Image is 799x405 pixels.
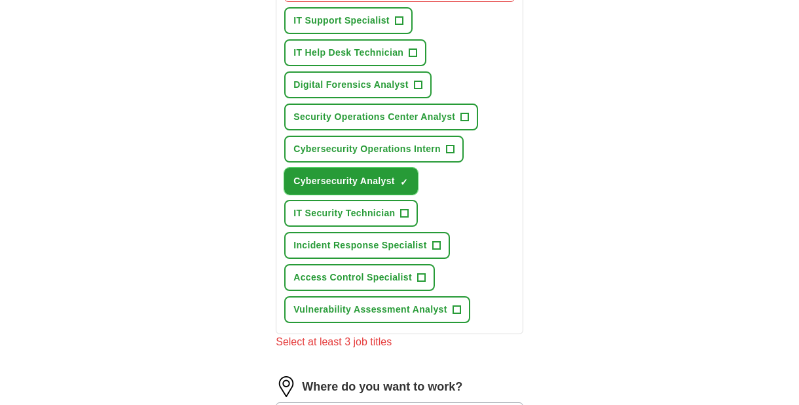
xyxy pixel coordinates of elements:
[293,206,395,220] span: IT Security Technician
[293,110,455,124] span: Security Operations Center Analyst
[284,136,464,163] button: Cybersecurity Operations Intern
[284,39,426,66] button: IT Help Desk Technician
[284,296,470,323] button: Vulnerability Assessment Analyst
[293,239,427,252] span: Incident Response Specialist
[293,14,390,28] span: IT Support Specialist
[284,7,413,34] button: IT Support Specialist
[400,177,408,187] span: ✓
[293,78,409,92] span: Digital Forensics Analyst
[293,174,395,188] span: Cybersecurity Analyst
[293,303,447,317] span: Vulnerability Assessment Analyst
[293,142,441,156] span: Cybersecurity Operations Intern
[276,376,297,397] img: location.png
[284,104,478,130] button: Security Operations Center Analyst
[293,271,412,284] span: Access Control Specialist
[276,334,523,350] div: Select at least 3 job titles
[293,46,403,60] span: IT Help Desk Technician
[284,264,435,291] button: Access Control Specialist
[302,378,462,396] label: Where do you want to work?
[284,168,418,195] button: Cybersecurity Analyst✓
[284,232,450,259] button: Incident Response Specialist
[284,200,418,227] button: IT Security Technician
[284,71,432,98] button: Digital Forensics Analyst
